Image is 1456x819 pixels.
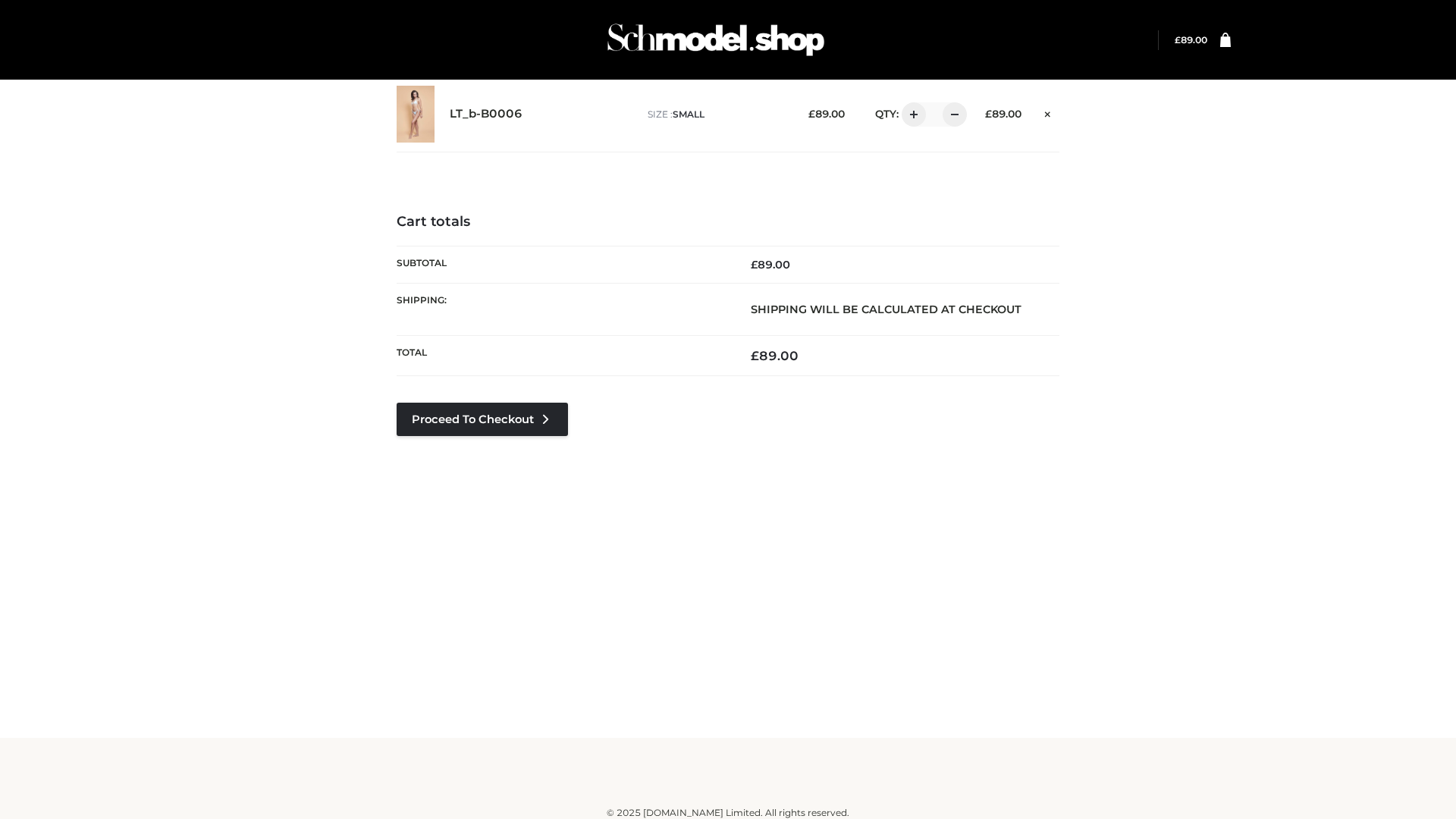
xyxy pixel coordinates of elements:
[1037,102,1059,122] a: Remove this item
[985,108,1021,120] bdi: 89.00
[1175,34,1181,45] span: £
[808,108,815,120] span: £
[450,107,522,121] a: LT_b-B0006
[751,303,1021,316] strong: Shipping will be calculated at checkout
[808,108,845,120] bdi: 89.00
[397,86,435,143] img: LT_b-B0006 - SMALL
[1175,34,1207,45] bdi: 89.00
[397,283,728,335] th: Shipping:
[751,258,758,271] span: £
[751,258,790,271] bdi: 89.00
[751,348,799,363] bdi: 89.00
[648,108,785,121] p: size :
[397,403,568,436] a: Proceed to Checkout
[673,108,704,120] span: SMALL
[751,348,759,363] span: £
[397,214,1059,231] h4: Cart totals
[602,10,830,70] img: Schmodel Admin 964
[985,108,992,120] span: £
[860,102,962,127] div: QTY:
[397,246,728,283] th: Subtotal
[1175,34,1207,45] a: £89.00
[397,336,728,376] th: Total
